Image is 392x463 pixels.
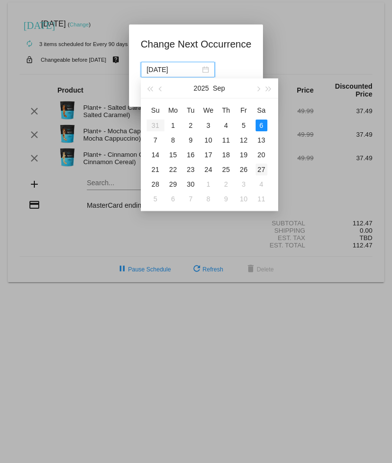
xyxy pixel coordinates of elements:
[147,177,164,192] td: 9/28/2025
[182,177,200,192] td: 9/30/2025
[263,78,274,98] button: Next year (Control + right)
[182,192,200,206] td: 10/7/2025
[238,178,250,190] div: 3
[256,149,267,161] div: 20
[164,162,182,177] td: 9/22/2025
[235,102,253,118] th: Fri
[185,120,197,131] div: 2
[200,102,217,118] th: Wed
[253,162,270,177] td: 9/27/2025
[150,178,161,190] div: 28
[164,133,182,147] td: 9/8/2025
[217,118,235,133] td: 9/4/2025
[182,133,200,147] td: 9/9/2025
[220,120,232,131] div: 4
[256,178,267,190] div: 4
[164,147,182,162] td: 9/15/2025
[185,164,197,175] div: 23
[217,133,235,147] td: 9/11/2025
[235,192,253,206] td: 10/10/2025
[200,192,217,206] td: 10/8/2025
[220,193,232,205] div: 9
[220,149,232,161] div: 18
[167,164,179,175] div: 22
[182,118,200,133] td: 9/2/2025
[253,133,270,147] td: 9/13/2025
[256,193,267,205] div: 11
[203,164,214,175] div: 24
[235,133,253,147] td: 9/12/2025
[238,120,250,131] div: 5
[185,149,197,161] div: 16
[200,177,217,192] td: 10/1/2025
[147,133,164,147] td: 9/7/2025
[203,134,214,146] div: 10
[253,102,270,118] th: Sat
[164,118,182,133] td: 9/1/2025
[252,78,263,98] button: Next month (PageDown)
[164,102,182,118] th: Mon
[253,177,270,192] td: 10/4/2025
[213,78,225,98] button: Sep
[200,162,217,177] td: 9/24/2025
[185,178,197,190] div: 30
[235,118,253,133] td: 9/5/2025
[220,164,232,175] div: 25
[167,178,179,190] div: 29
[256,120,267,131] div: 6
[203,149,214,161] div: 17
[182,162,200,177] td: 9/23/2025
[238,164,250,175] div: 26
[156,78,166,98] button: Previous month (PageUp)
[217,162,235,177] td: 9/25/2025
[253,118,270,133] td: 9/6/2025
[235,147,253,162] td: 9/19/2025
[147,147,164,162] td: 9/14/2025
[164,192,182,206] td: 10/6/2025
[203,193,214,205] div: 8
[217,177,235,192] td: 10/2/2025
[147,64,200,75] input: Select date
[167,149,179,161] div: 15
[194,78,209,98] button: 2025
[256,164,267,175] div: 27
[203,120,214,131] div: 3
[217,147,235,162] td: 9/18/2025
[256,134,267,146] div: 13
[200,118,217,133] td: 9/3/2025
[238,149,250,161] div: 19
[150,149,161,161] div: 14
[182,147,200,162] td: 9/16/2025
[147,102,164,118] th: Sun
[182,102,200,118] th: Tue
[167,134,179,146] div: 8
[220,178,232,190] div: 2
[150,164,161,175] div: 21
[150,134,161,146] div: 7
[200,147,217,162] td: 9/17/2025
[220,134,232,146] div: 11
[217,102,235,118] th: Thu
[145,78,156,98] button: Last year (Control + left)
[141,36,252,52] h1: Change Next Occurrence
[238,134,250,146] div: 12
[147,192,164,206] td: 10/5/2025
[253,147,270,162] td: 9/20/2025
[235,177,253,192] td: 10/3/2025
[238,193,250,205] div: 10
[185,134,197,146] div: 9
[167,120,179,131] div: 1
[217,192,235,206] td: 10/9/2025
[200,133,217,147] td: 9/10/2025
[203,178,214,190] div: 1
[185,193,197,205] div: 7
[253,192,270,206] td: 10/11/2025
[150,193,161,205] div: 5
[167,193,179,205] div: 6
[164,177,182,192] td: 9/29/2025
[235,162,253,177] td: 9/26/2025
[147,162,164,177] td: 9/21/2025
